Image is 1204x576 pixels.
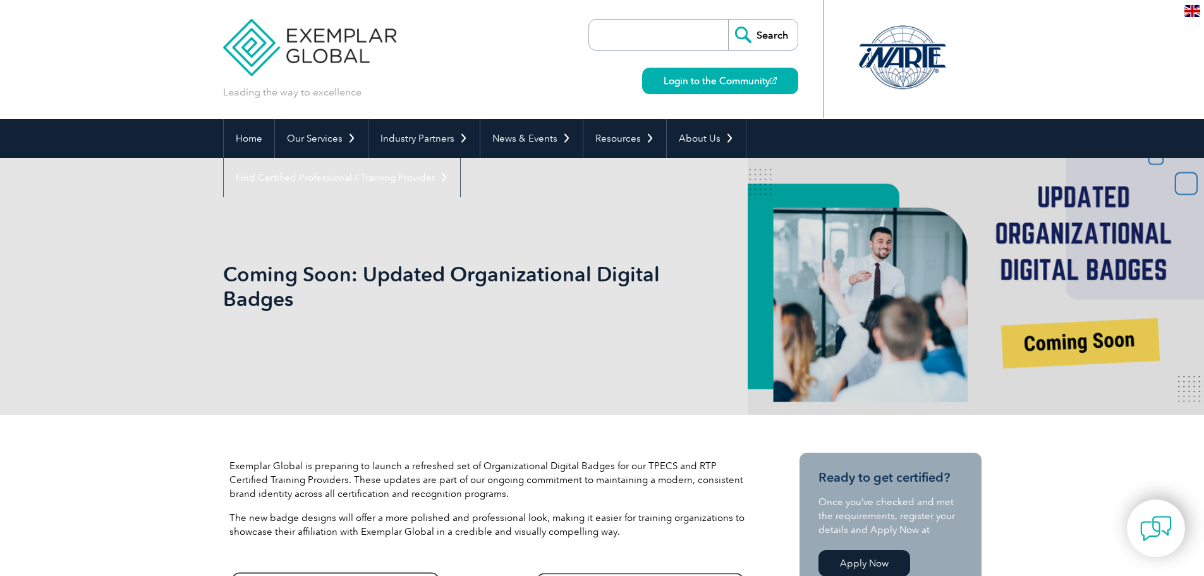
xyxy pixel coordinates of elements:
a: Resources [583,119,666,158]
h3: Ready to get certified? [818,470,963,486]
img: open_square.png [770,77,777,84]
img: contact-chat.png [1140,513,1172,544]
a: Industry Partners [368,119,480,158]
a: Find Certified Professional / Training Provider [224,158,460,197]
a: Login to the Community [642,68,798,94]
input: Search [728,20,798,50]
img: en [1184,5,1200,17]
a: About Us [667,119,746,158]
a: Our Services [275,119,368,158]
a: Home [224,119,274,158]
p: Once you’ve checked and met the requirements, register your details and Apply Now at [818,495,963,537]
p: The new badge designs will offer a more polished and professional look, making it easier for trai... [229,511,748,539]
a: News & Events [480,119,583,158]
p: Leading the way to excellence [223,85,362,99]
h1: Coming Soon: Updated Organizational Digital Badges [223,262,708,311]
p: Exemplar Global is preparing to launch a refreshed set of Organizational Digital Badges for our T... [229,459,748,501]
